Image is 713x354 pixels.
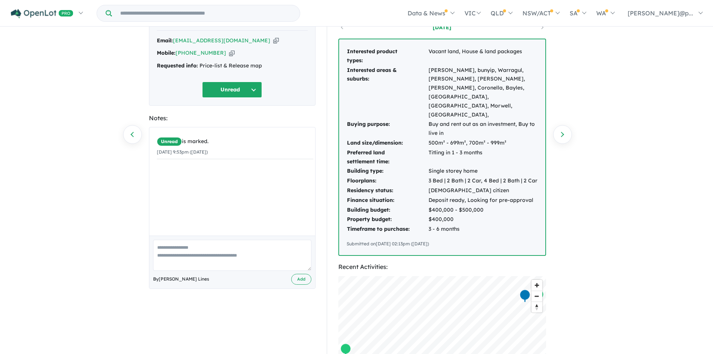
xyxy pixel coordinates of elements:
[157,62,198,69] strong: Requested info:
[273,37,279,45] button: Copy
[347,196,428,205] td: Finance situation:
[531,302,542,312] span: Reset bearing to north
[428,196,538,205] td: Deposit ready, Looking for pre-approval
[347,186,428,196] td: Residency status:
[347,66,428,120] td: Interested areas & suburbs:
[428,186,538,196] td: [DEMOGRAPHIC_DATA] citizen
[173,37,270,44] a: [EMAIL_ADDRESS][DOMAIN_NAME]
[347,138,428,148] td: Land size/dimension:
[428,148,538,167] td: Titling in 1 - 3 months
[347,240,538,248] div: Submitted on [DATE] 02:13pm ([DATE])
[428,224,538,234] td: 3 - 6 months
[531,280,542,291] button: Zoom in
[428,66,538,120] td: [PERSON_NAME], bunyip, Warragul, [PERSON_NAME], [PERSON_NAME], [PERSON_NAME], Coronella, Bayles, ...
[347,166,428,176] td: Building type:
[202,82,262,98] button: Unread
[11,9,73,18] img: Openlot PRO Logo White
[347,224,428,234] td: Timeframe to purchase:
[157,149,208,155] small: [DATE] 9:53pm ([DATE])
[628,9,693,17] span: [PERSON_NAME]@p...
[347,148,428,167] td: Preferred land settlement time:
[157,137,182,146] span: Unread
[157,37,173,44] strong: Email:
[428,205,538,215] td: $400,000 - $500,000
[229,49,235,57] button: Copy
[157,61,308,70] div: Price-list & Release map
[531,302,542,312] button: Reset bearing to north
[347,176,428,186] td: Floorplans:
[347,205,428,215] td: Building budget:
[428,119,538,138] td: Buy and rent out as an investment, Buy to live in
[153,275,209,283] span: By [PERSON_NAME] Lines
[428,176,538,186] td: 3 Bed | 2 Bath | 2 Car, 4 Bed | 2 Bath | 2 Car
[531,291,542,302] button: Zoom out
[428,215,538,224] td: $400,000
[347,47,428,66] td: Interested product types:
[291,274,311,285] button: Add
[157,49,176,56] strong: Mobile:
[428,166,538,176] td: Single storey home
[410,24,474,31] a: [DATE]
[519,289,530,303] div: Map marker
[428,138,538,148] td: 500m² - 699m², 700m² - 999m²
[347,119,428,138] td: Buying purpose:
[149,113,316,123] div: Notes:
[338,262,546,272] div: Recent Activities:
[347,215,428,224] td: Property budget:
[428,47,538,66] td: Vacant land, House & land packages
[157,137,313,146] div: is marked.
[533,289,544,303] div: Map marker
[176,49,226,56] a: [PHONE_NUMBER]
[113,5,298,21] input: Try estate name, suburb, builder or developer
